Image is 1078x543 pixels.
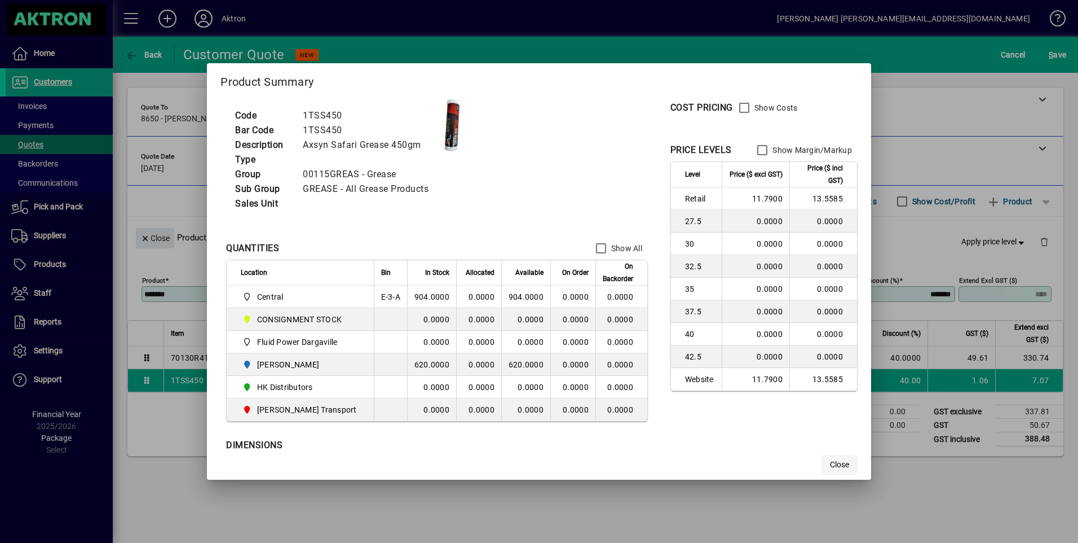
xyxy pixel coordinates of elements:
td: 1TSS450 [297,108,442,123]
span: Close [830,459,849,471]
span: HK Distributors [241,380,361,394]
span: 27.5 [685,216,715,227]
td: 1TSS450 [297,123,442,138]
span: Bin [381,266,391,279]
span: Price ($ excl GST) [730,168,783,181]
td: Sub Group [229,182,297,196]
span: 0.0000 [563,405,589,414]
span: [PERSON_NAME] Transport [257,404,357,415]
td: 0.0000 [595,376,647,399]
span: Central [257,291,284,303]
td: 0.0000 [456,353,501,376]
span: On Order [562,266,589,279]
h2: Product Summary [207,63,871,96]
span: 32.5 [685,261,715,272]
td: 0.0000 [722,278,789,300]
td: 0.0000 [407,399,456,421]
td: 0.0000 [595,353,647,376]
td: 0.0000 [456,308,501,331]
span: Central [241,290,361,304]
div: PRICE LEVELS [670,143,732,157]
span: 0.0000 [563,338,589,347]
span: CONSIGNMENT STOCK [257,314,342,325]
span: 0.0000 [563,315,589,324]
span: 40 [685,329,715,340]
div: DIMENSIONS [226,439,508,452]
label: Show All [609,243,642,254]
td: 0.0000 [595,286,647,308]
span: 35 [685,283,715,295]
span: Fluid Power Dargaville [241,335,361,349]
button: Close [821,455,858,475]
span: In Stock [425,266,449,279]
td: 0.0000 [456,331,501,353]
td: Type [229,152,297,167]
td: 11.7900 [722,368,789,391]
td: 0.0000 [789,210,857,233]
td: 0.0000 [722,323,789,345]
td: 0.0000 [789,323,857,345]
span: HK Distributors [257,382,313,393]
td: Sales Unit [229,196,297,211]
td: 00115GREAS - Grease [297,167,442,182]
span: 30 [685,238,715,249]
span: HAMILTON [241,358,361,371]
td: 0.0000 [456,399,501,421]
td: 904.0000 [501,286,550,308]
span: 0.0000 [563,383,589,392]
td: 620.0000 [501,353,550,376]
span: 0.0000 [563,292,589,301]
td: 0.0000 [722,233,789,255]
div: QUANTITIES [226,242,279,255]
span: [PERSON_NAME] [257,359,319,370]
span: Retail [685,193,715,204]
div: COST PRICING [670,101,733,115]
span: Available [515,266,544,279]
span: On Backorder [603,260,633,285]
td: Axsyn Safari Grease 450gm [297,138,442,152]
span: Allocated [466,266,494,279]
td: 13.5585 [789,187,857,210]
td: 0.0000 [456,286,501,308]
span: 0.0000 [563,360,589,369]
td: 0.0000 [595,399,647,421]
img: contain [442,97,462,153]
span: Price ($ incl GST) [797,162,843,187]
td: Bar Code [229,123,297,138]
span: T. Croft Transport [241,403,361,417]
td: Description [229,138,297,152]
td: 0.0000 [789,300,857,323]
td: 620.0000 [407,353,456,376]
td: 0.0000 [722,255,789,278]
span: CONSIGNMENT STOCK [241,313,361,326]
td: 0.0000 [722,210,789,233]
span: Website [685,374,715,385]
td: 0.0000 [722,300,789,323]
td: 13.5585 [789,368,857,391]
td: 0.0000 [595,308,647,331]
td: 0.0000 [407,376,456,399]
label: Show Margin/Markup [770,144,852,156]
td: Code [229,108,297,123]
td: 904.0000 [407,286,456,308]
td: 0.0000 [407,308,456,331]
td: 0.0000 [789,278,857,300]
td: Group [229,167,297,182]
td: 0.0000 [722,345,789,368]
td: 0.0000 [501,331,550,353]
td: 0.0000 [407,331,456,353]
span: Location [241,266,267,279]
span: 37.5 [685,306,715,317]
label: Show Costs [752,102,798,113]
td: 0.0000 [501,308,550,331]
td: 0.0000 [456,376,501,399]
td: E-3-A [374,286,407,308]
td: 11.7900 [722,187,789,210]
td: 0.0000 [789,233,857,255]
td: 0.0000 [501,376,550,399]
span: Level [685,168,700,181]
td: GREASE - All Grease Products [297,182,442,196]
td: 0.0000 [595,331,647,353]
td: 0.0000 [789,255,857,278]
td: 0.0000 [789,345,857,368]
